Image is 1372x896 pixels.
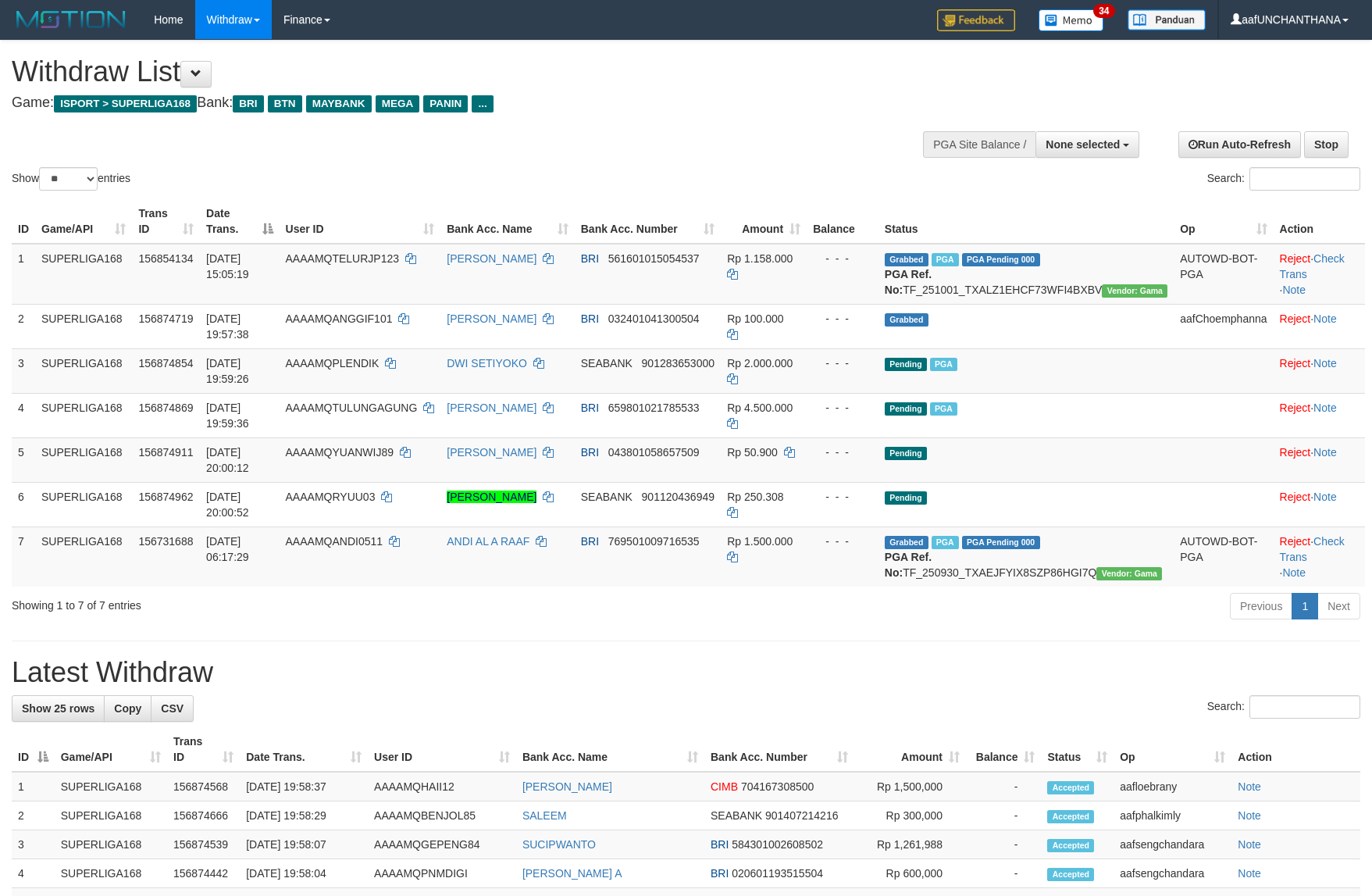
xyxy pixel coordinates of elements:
td: TF_250930_TXAEJFYIX8SZP86HGI7Q [878,527,1174,587]
span: BRI [711,867,729,880]
span: Grabbed [885,536,928,549]
td: aafsengchandara [1114,859,1231,888]
span: BRI [581,312,599,325]
td: [DATE] 19:58:04 [240,859,368,888]
td: 3 [12,348,35,393]
span: AAAAMQANDI0511 [286,535,383,548]
span: MAYBANK [306,95,372,112]
span: 156874719 [138,312,193,325]
b: PGA Ref. No: [885,551,932,579]
span: Rp 250.308 [727,491,783,503]
td: SUPERLIGA168 [55,801,167,830]
span: PGA Pending [962,253,1040,266]
span: Marked by aafsengchandara [932,253,959,266]
td: - [966,859,1041,888]
td: [DATE] 19:58:07 [240,830,368,859]
span: [DATE] 20:00:52 [206,491,249,519]
span: Show 25 rows [22,702,94,715]
td: 156874568 [167,772,240,801]
th: Trans ID: activate to sort column ascending [167,727,240,772]
td: - [966,801,1041,830]
th: Balance: activate to sort column ascending [966,727,1041,772]
span: Copy [114,702,141,715]
th: ID: activate to sort column descending [12,727,55,772]
span: PGA Pending [962,536,1040,549]
td: Rp 300,000 [854,801,966,830]
span: MEGA [376,95,420,112]
a: Stop [1304,131,1349,158]
a: Note [1313,357,1337,369]
td: aafloebrany [1114,772,1231,801]
td: SUPERLIGA168 [35,348,132,393]
div: PGA Site Balance / [923,131,1035,158]
span: Rp 4.500.000 [727,402,793,414]
a: DWI SETIYOKO [447,357,527,369]
b: PGA Ref. No: [885,268,932,296]
span: Rp 2.000.000 [727,357,793,369]
td: 5 [12,437,35,482]
td: AAAAMQPNMDIGI [368,859,516,888]
th: User ID: activate to sort column ascending [368,727,516,772]
span: ISPORT > SUPERLIGA168 [54,95,197,112]
h1: Withdraw List [12,56,899,87]
a: Check Trans [1280,252,1345,280]
span: AAAAMQYUANWIJ89 [286,446,394,459]
span: None selected [1046,138,1120,151]
th: Action [1231,727,1360,772]
label: Search: [1207,167,1360,191]
td: · · [1274,527,1365,587]
div: - - - [813,444,872,460]
span: CIMB [711,780,738,793]
th: Trans ID: activate to sort column ascending [132,199,200,244]
td: AAAAMQGEPENG84 [368,830,516,859]
th: Game/API: activate to sort column ascending [55,727,167,772]
a: [PERSON_NAME] [447,402,536,414]
td: · [1274,437,1365,482]
span: Accepted [1047,868,1094,881]
span: Pending [885,447,927,460]
td: SUPERLIGA168 [35,482,132,527]
td: SUPERLIGA168 [35,244,132,305]
td: SUPERLIGA168 [55,830,167,859]
td: AAAAMQHAII12 [368,772,516,801]
a: Note [1238,809,1261,822]
span: Grabbed [885,253,928,266]
td: 156874666 [167,801,240,830]
span: Accepted [1047,810,1094,823]
span: Copy 020601193515504 to clipboard [732,867,823,880]
span: BRI [581,252,599,265]
span: PANIN [423,95,468,112]
a: [PERSON_NAME] A [522,867,622,880]
th: Bank Acc. Name: activate to sort column ascending [440,199,575,244]
th: Bank Acc. Name: activate to sort column ascending [516,727,704,772]
span: AAAAMQTULUNGAGUNG [286,402,418,414]
a: Previous [1230,593,1292,619]
a: Reject [1280,312,1311,325]
th: Action [1274,199,1365,244]
span: Copy 043801058657509 to clipboard [608,446,700,459]
td: 1 [12,244,35,305]
img: MOTION_logo.png [12,8,130,31]
th: Status: activate to sort column ascending [1041,727,1114,772]
td: · [1274,482,1365,527]
a: Reject [1280,252,1311,265]
th: Bank Acc. Number: activate to sort column ascending [575,199,722,244]
th: Date Trans.: activate to sort column ascending [240,727,368,772]
span: Pending [885,402,927,416]
a: Reject [1280,535,1311,548]
button: None selected [1035,131,1139,158]
td: - [966,830,1041,859]
a: Next [1317,593,1360,619]
a: Note [1313,402,1337,414]
span: AAAAMQTELURJP123 [286,252,400,265]
td: 156874442 [167,859,240,888]
img: panduan.png [1128,9,1206,30]
td: AUTOWD-BOT-PGA [1174,244,1273,305]
span: Grabbed [885,313,928,327]
td: - [966,772,1041,801]
a: [PERSON_NAME] [447,252,536,265]
a: [PERSON_NAME] [522,780,612,793]
span: AAAAMQRYUU03 [286,491,376,503]
td: · [1274,393,1365,437]
a: CSV [151,695,194,722]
